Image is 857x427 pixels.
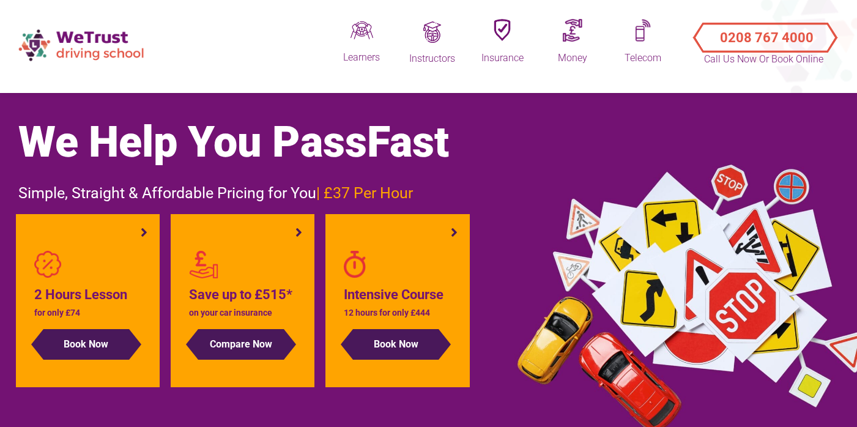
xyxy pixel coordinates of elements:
[189,251,218,278] img: red-personal-loans2.png
[189,308,272,317] span: on your car insurance
[34,308,80,317] span: for only £74
[18,184,413,202] span: Simple, Straight & Affordable Pricing for You
[351,19,373,42] img: Driveq.png
[472,51,533,65] div: Insurance
[344,308,430,317] span: 12 hours for only £444
[331,51,392,64] div: Learners
[401,52,462,65] div: Instructors
[563,19,582,42] img: Moneyq.png
[344,284,451,305] h4: Intensive Course
[635,19,651,42] img: Mobileq.png
[367,117,449,167] span: Fast
[18,117,449,167] span: We Help You Pass
[189,284,297,305] h4: Save up to £515*
[353,329,439,360] button: Book Now
[703,52,825,67] p: Call Us Now or Book Online
[612,51,673,65] div: Telecom
[189,251,297,360] a: Save up to £515* on your car insurance Compare Now
[344,251,366,278] img: stopwatch-regular.png
[698,20,829,44] button: Call Us Now or Book Online
[34,251,142,360] a: 2 Hours Lesson for only £74 Book Now
[494,19,511,42] img: Insuranceq.png
[542,51,603,65] div: Money
[34,284,142,305] h4: 2 Hours Lesson
[43,329,129,360] button: Book Now
[34,251,62,278] img: badge-percent-light.png
[316,184,413,202] span: | £37 Per Hour
[344,251,451,360] a: Intensive Course 12 hours for only £444 Book Now
[12,23,153,67] img: wetrust-ds-logo.png
[683,12,845,55] a: Call Us Now or Book Online 0208 767 4000
[198,329,284,360] button: Compare Now
[421,21,443,43] img: Trainingq.png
